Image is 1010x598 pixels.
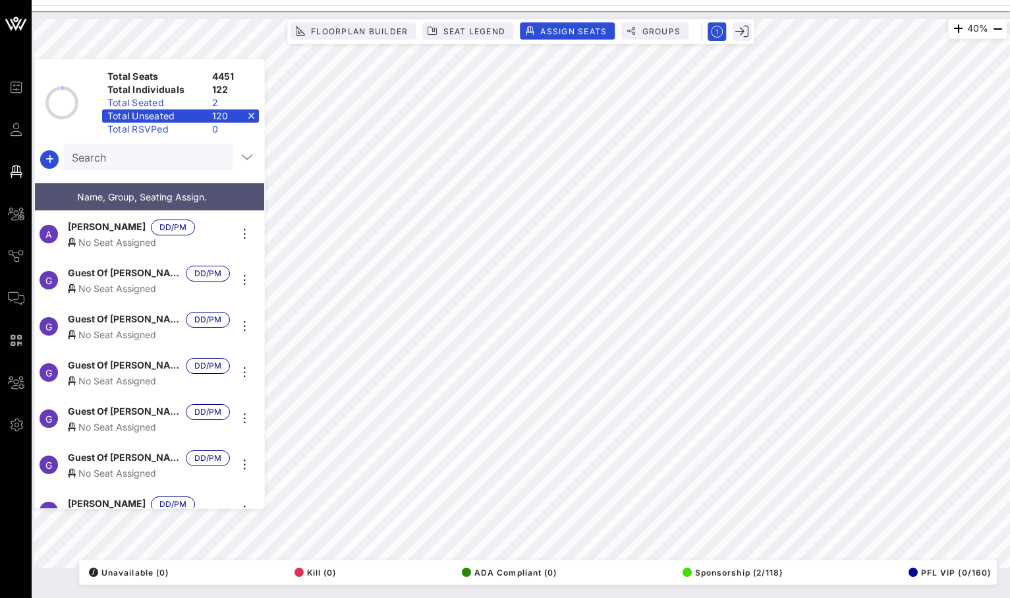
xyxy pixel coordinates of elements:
button: ADA Compliant (0) [458,563,557,582]
span: DD/PM [194,359,221,373]
span: DD/PM [194,266,221,281]
span: [PERSON_NAME] [68,496,146,512]
div: Total Unseated [102,109,207,123]
button: PFL VIP (0/160) [905,563,991,582]
span: Guest Of [PERSON_NAME] - [PERSON_NAME] [68,450,181,466]
span: Kill (0) [295,568,337,578]
button: Kill (0) [291,563,337,582]
div: No Seat Assigned [68,235,230,249]
span: Assign Seats [540,26,607,36]
div: Total Individuals [102,83,207,96]
div: 0 [207,123,259,136]
div: No Seat Assigned [68,374,230,388]
div: Total RSVPed [102,123,207,136]
div: / [89,568,98,577]
span: [PERSON_NAME] [68,220,146,235]
span: DD/PM [194,451,221,465]
div: No Seat Assigned [68,420,230,434]
span: Guest Of [PERSON_NAME] - [PERSON_NAME] [68,312,181,328]
div: Total Seated [102,96,207,109]
button: Groups [621,22,688,40]
span: A [45,229,52,240]
span: DD/PM [194,405,221,419]
span: DD/PM [159,220,186,235]
div: No Seat Assigned [68,328,230,342]
span: G [45,367,52,378]
span: Floorplan Builder [310,26,408,36]
span: G [45,321,52,332]
span: Unavailable (0) [89,568,169,578]
button: Seat Legend [422,22,513,40]
div: 2 [207,96,259,109]
div: 4451 [207,70,259,83]
span: ADA Compliant (0) [462,568,557,578]
span: Guest Of [PERSON_NAME] - [PERSON_NAME] [68,358,181,374]
button: /Unavailable (0) [85,563,169,582]
span: Seat Legend [442,26,505,36]
div: 120 [207,109,259,123]
span: Groups [641,26,681,36]
button: Floorplan Builder [291,22,416,40]
span: G [45,275,52,286]
span: DD/PM [159,497,186,512]
span: DD/PM [194,313,221,327]
span: Guest Of [PERSON_NAME] - [PERSON_NAME] [68,404,181,420]
span: G [45,413,52,425]
div: 122 [207,83,259,96]
div: Total Seats [102,70,207,83]
span: G [45,460,52,471]
span: Name, Group, Seating Assign. [77,191,207,202]
div: No Seat Assigned [68,466,230,480]
span: B [46,506,52,517]
button: Assign Seats [520,22,615,40]
span: PFL VIP (0/160) [909,568,991,578]
span: Sponsorship (2/118) [683,568,783,578]
span: Guest Of [PERSON_NAME] - [PERSON_NAME] [68,266,181,282]
div: 40% [948,19,1007,39]
div: No Seat Assigned [68,282,230,295]
button: Sponsorship (2/118) [679,563,783,582]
